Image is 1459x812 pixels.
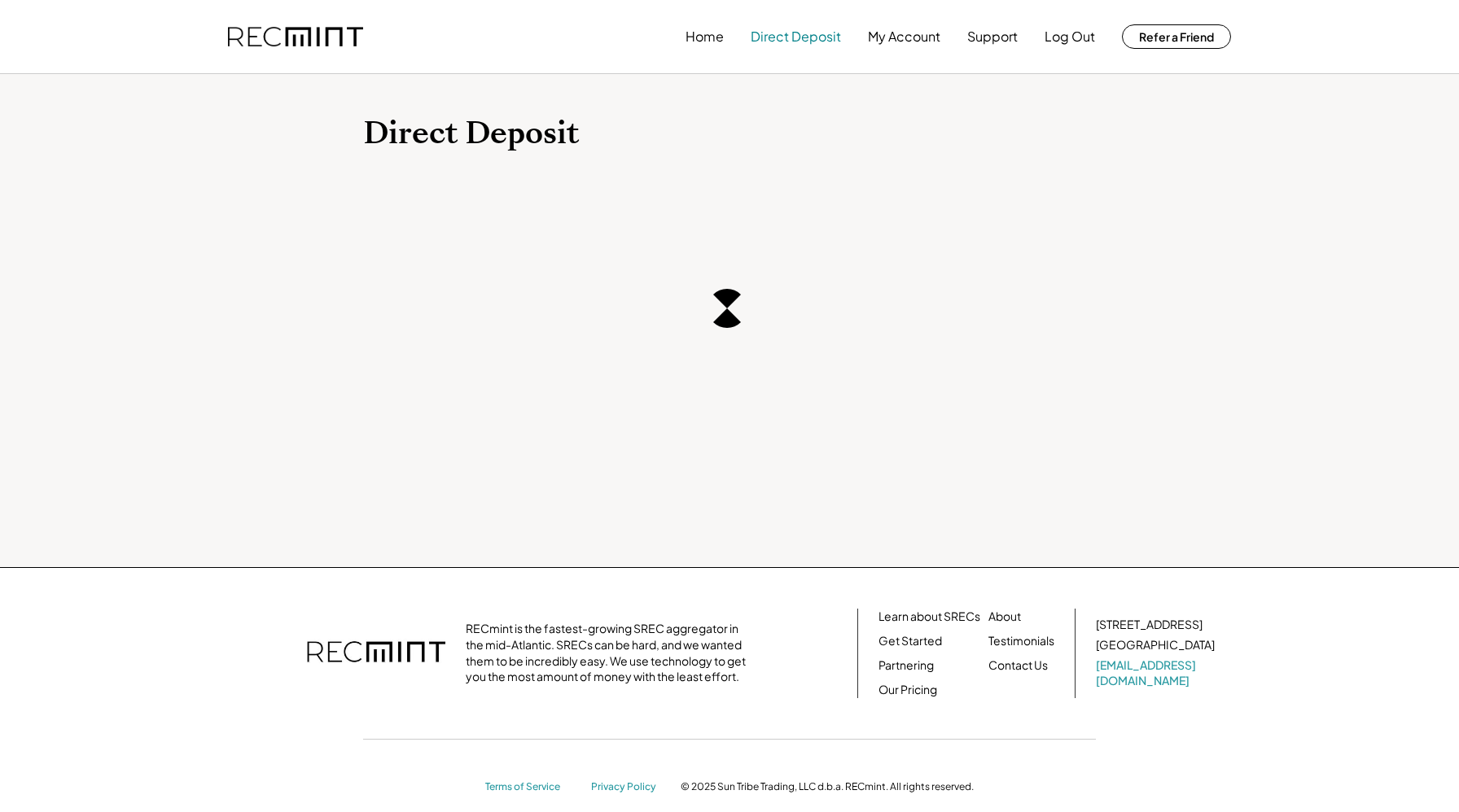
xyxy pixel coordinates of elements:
[1096,657,1218,689] a: [EMAIL_ADDRESS][DOMAIN_NAME]
[485,780,575,794] a: Terms of Service
[878,633,942,649] a: Get Started
[988,657,1048,674] a: Contact Us
[681,780,974,793] div: © 2025 Sun Tribe Trading, LLC d.b.a. RECmint. All rights reserved.
[878,609,980,625] a: Learn about SRECs
[363,115,1096,153] h1: Direct Deposit
[228,27,363,47] img: recmint-logotype%403x.png
[967,20,1018,53] button: Support
[878,657,934,674] a: Partnering
[1096,637,1215,653] div: [GEOGRAPHIC_DATA]
[307,625,445,682] img: recmint-logotype%403x.png
[466,621,755,684] div: RECmint is the fastest-growing SREC aggregator in the mid-Atlantic. SRECs can be hard, and we wan...
[1096,617,1203,633] div: [STREET_ADDRESS]
[988,609,1021,625] a: About
[868,20,940,53] button: My Account
[686,20,724,53] button: Home
[1045,20,1095,53] button: Log Out
[751,20,841,53] button: Direct Deposit
[591,780,664,794] a: Privacy Policy
[988,633,1054,649] a: Testimonials
[1122,24,1231,49] button: Refer a Friend
[878,682,937,698] a: Our Pricing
